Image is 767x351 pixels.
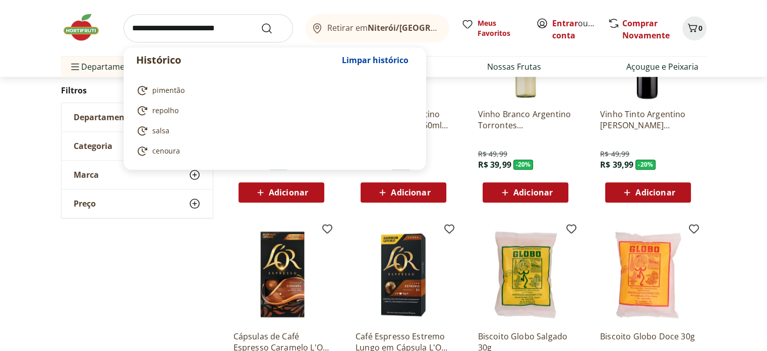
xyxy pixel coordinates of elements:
[61,12,111,42] img: Hortifruti
[61,81,213,101] h2: Filtros
[337,48,414,72] button: Limpar histórico
[305,14,449,42] button: Retirar emNiterói/[GEOGRAPHIC_DATA]
[478,18,524,38] span: Meus Favoritos
[600,227,696,323] img: Biscoito Globo Doce 30g
[269,188,308,196] span: Adicionar
[239,182,324,203] button: Adicionar
[635,188,675,196] span: Adicionar
[62,104,213,132] button: Departamento
[124,14,293,42] input: search
[69,55,142,79] span: Departamentos
[74,113,133,123] span: Departamento
[478,109,573,131] a: Vinho Branco Argentino Torrontes [PERSON_NAME] 750ml
[152,106,179,116] span: repolho
[152,146,180,156] span: cenoura
[62,132,213,161] button: Categoria
[487,61,541,73] a: Nossas Frutas
[356,227,451,323] img: Café Espresso Estremo Lungo em Cápsula L'OR 52g
[62,161,213,189] button: Marca
[136,145,409,157] a: cenoura
[342,56,408,64] span: Limpar histórico
[368,22,483,33] b: Niterói/[GEOGRAPHIC_DATA]
[600,149,629,159] span: R$ 49,99
[327,23,439,32] span: Retirar em
[635,160,656,170] span: - 20 %
[361,182,446,203] button: Adicionar
[152,126,169,136] span: salsa
[69,55,81,79] button: Menu
[136,125,409,137] a: salsa
[136,84,409,96] a: pimentão
[478,159,511,170] span: R$ 39,99
[513,160,534,170] span: - 20 %
[62,190,213,218] button: Preço
[136,105,409,117] a: repolho
[698,23,702,33] span: 0
[233,227,329,323] img: Cápsulas de Café Espresso Caramelo L'OR 52g
[552,18,578,29] a: Entrar
[600,109,696,131] a: Vinho Tinto Argentino [PERSON_NAME] Sauvignon 750ml
[74,141,112,152] span: Categoria
[152,85,185,95] span: pimentão
[513,188,553,196] span: Adicionar
[478,227,573,323] img: Biscoito Globo Salgado 30g
[600,159,633,170] span: R$ 39,99
[483,182,568,203] button: Adicionar
[261,22,285,34] button: Submit Search
[605,182,691,203] button: Adicionar
[682,16,706,40] button: Carrinho
[136,53,337,67] p: Histórico
[461,18,524,38] a: Meus Favoritos
[552,18,608,41] a: Criar conta
[74,170,99,180] span: Marca
[74,199,96,209] span: Preço
[626,61,698,73] a: Açougue e Peixaria
[622,18,670,41] a: Comprar Novamente
[552,17,597,41] span: ou
[478,149,507,159] span: R$ 49,99
[391,188,430,196] span: Adicionar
